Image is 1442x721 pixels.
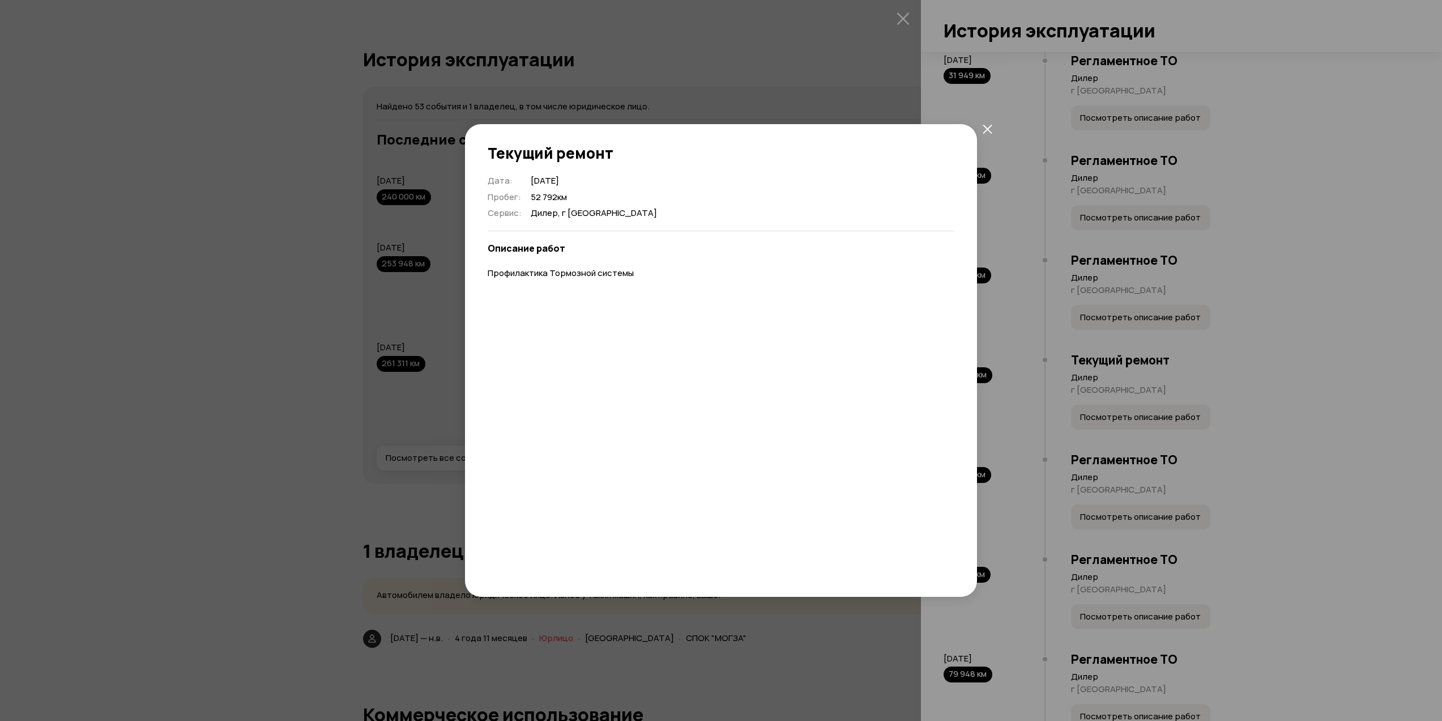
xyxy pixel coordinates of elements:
span: Сервис : [488,207,522,219]
span: [DATE] [531,175,657,187]
p: Профилактика Тормозной системы [488,268,954,279]
span: Пробег : [488,191,521,203]
button: закрыть [977,118,997,139]
h5: Описание работ [488,243,954,254]
span: 52 792 км [531,192,657,203]
span: Дата : [488,175,513,186]
span: Дилер, г [GEOGRAPHIC_DATA] [531,207,657,219]
h2: Текущий ремонт [488,145,954,162]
